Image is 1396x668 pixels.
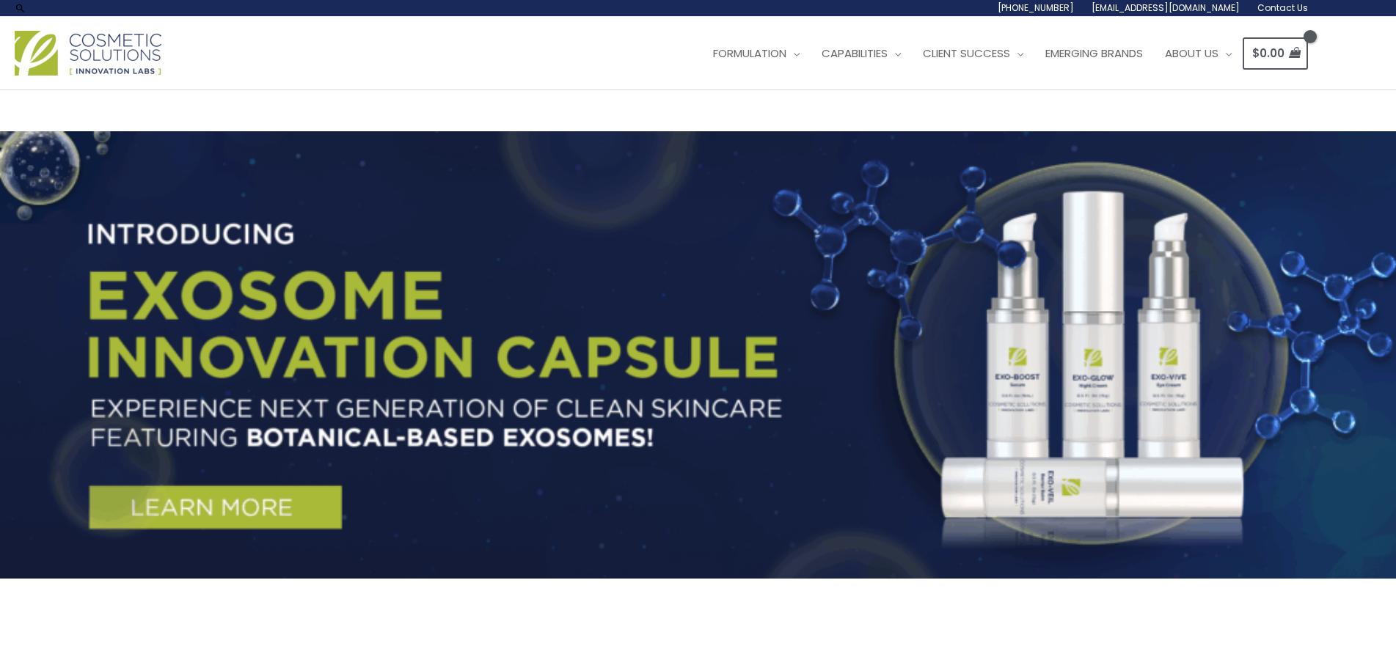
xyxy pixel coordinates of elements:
span: Formulation [713,45,786,61]
a: Search icon link [15,2,26,14]
a: Client Success [912,32,1034,76]
span: [EMAIL_ADDRESS][DOMAIN_NAME] [1092,1,1240,14]
span: $ [1252,45,1260,61]
a: Emerging Brands [1034,32,1154,76]
span: [PHONE_NUMBER] [998,1,1074,14]
span: Contact Us [1257,1,1308,14]
a: About Us [1154,32,1243,76]
bdi: 0.00 [1252,45,1284,61]
img: Cosmetic Solutions Logo [15,31,161,76]
a: Formulation [702,32,811,76]
span: Client Success [923,45,1010,61]
span: About Us [1165,45,1218,61]
a: Capabilities [811,32,912,76]
span: Capabilities [822,45,888,61]
span: Emerging Brands [1045,45,1143,61]
nav: Site Navigation [691,32,1308,76]
a: View Shopping Cart, empty [1243,37,1308,70]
